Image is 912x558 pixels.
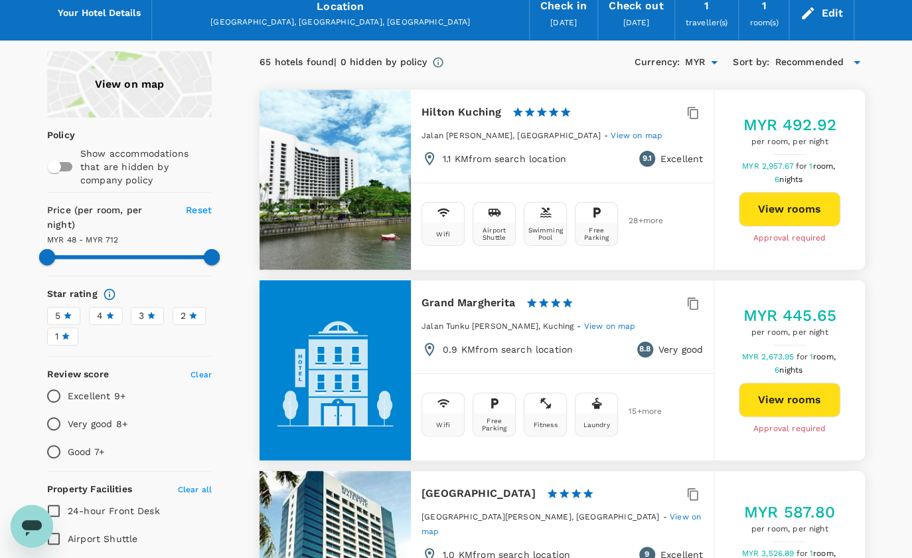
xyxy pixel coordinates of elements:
span: Approval required [753,232,826,245]
span: Jalan Tunku [PERSON_NAME], Kuching [421,322,573,331]
span: for [796,161,809,171]
div: Fitness [533,421,557,428]
div: Free Parking [578,227,615,241]
p: Very good [658,343,703,356]
h6: Hilton Kuching [421,103,501,122]
span: for [796,352,809,361]
span: 9.1 [642,152,651,165]
div: Airport Shuttle [476,227,512,241]
h6: Price (per room, per night) [47,203,171,232]
span: 3 [139,309,144,323]
span: 28 + more [629,217,648,225]
h6: Sort by : [733,55,769,70]
span: Clear all [178,485,212,494]
span: Recommended [775,55,844,70]
span: Reset [186,205,212,215]
span: room, [813,549,836,558]
h6: Property Facilities [47,482,132,497]
p: Show accommodations that are hidden by company policy [80,147,210,187]
span: View on map [611,131,662,140]
span: traveller(s) [686,18,728,27]
span: [DATE] [623,18,649,27]
span: Jalan [PERSON_NAME], [GEOGRAPHIC_DATA] [421,131,601,140]
h6: Review score [47,367,109,382]
div: Wifi [436,231,450,238]
div: Swimming Pool [527,227,564,241]
span: 1 [55,329,58,343]
p: Excellent [660,152,703,165]
span: nights [779,365,802,375]
iframe: Button to launch messaging window [11,505,53,547]
svg: Star ratings are awarded to properties to represent the quality of services, facilities, and amen... [103,288,116,301]
span: View on map [584,322,636,331]
div: Laundry [583,421,609,428]
h5: MYR 492.92 [743,114,836,136]
span: nights [779,175,802,184]
span: 6 [775,365,804,375]
a: View on map [611,130,662,140]
span: 15 + more [629,407,648,416]
span: per room, per night [744,523,836,536]
span: [GEOGRAPHIC_DATA][PERSON_NAME], [GEOGRAPHIC_DATA] [421,512,659,521]
h5: MYR 445.65 [743,305,836,326]
p: Good 7+ [68,445,104,458]
button: View rooms [739,192,840,227]
span: 5 [55,309,60,323]
span: - [577,322,583,331]
span: for [796,549,809,558]
div: [GEOGRAPHIC_DATA], [GEOGRAPHIC_DATA], [GEOGRAPHIC_DATA] [163,16,518,29]
span: - [663,512,670,521]
span: room, [813,352,836,361]
span: per room, per night [743,136,836,149]
div: 65 hotels found | 0 hidden by policy [260,55,427,70]
span: Approval required [753,422,826,436]
a: View on map [47,51,212,118]
span: room, [812,161,835,171]
button: View rooms [739,383,840,417]
div: Edit [821,4,843,23]
span: MYR 3,526.89 [741,549,796,558]
span: 1 [809,161,837,171]
p: 0.9 KM from search location [443,343,573,356]
span: room(s) [749,18,778,27]
span: 24-hour Front Desk [68,506,160,516]
p: Policy [47,128,56,141]
span: MYR 2,957.67 [742,161,796,171]
h6: Grand Margherita [421,294,515,312]
h5: MYR 587.80 [744,502,836,523]
span: per room, per night [743,326,836,339]
p: 1.1 KM from search location [443,152,566,165]
span: 8.8 [639,343,650,356]
h6: Star rating [47,287,98,302]
h6: Your Hotel Details [58,6,141,21]
span: - [604,131,611,140]
p: Very good 8+ [68,417,127,430]
h6: [GEOGRAPHIC_DATA] [421,484,536,503]
span: Clear [190,370,212,379]
span: 6 [775,175,804,184]
span: MYR 2,673.95 [741,352,796,361]
span: 4 [97,309,103,323]
a: View on map [584,320,636,331]
div: Free Parking [476,417,512,432]
span: 1 [810,549,838,558]
span: View on map [421,512,701,536]
div: Wifi [436,421,450,428]
button: Open [705,53,723,72]
span: 2 [181,309,186,323]
h6: Currency : [635,55,680,70]
span: Airport Shuttle [68,533,137,544]
p: Excellent 9+ [68,389,125,403]
span: MYR 48 - MYR 712 [47,235,118,244]
span: [DATE] [550,18,577,27]
span: 1 [810,352,838,361]
a: View on map [421,511,701,536]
